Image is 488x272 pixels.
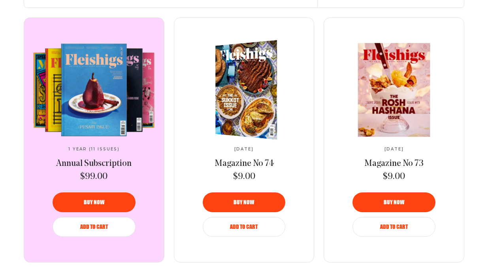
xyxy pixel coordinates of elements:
span: Magazine No 73 [364,159,424,168]
span: $9.00 [383,171,405,183]
span: Magazine No 74 [215,159,274,168]
button: Buy now [203,192,286,212]
span: $99.00 [80,171,107,183]
button: Add to Cart [352,217,435,237]
span: $9.00 [233,171,255,183]
a: Magazine No 74Magazine No 74 [178,43,310,137]
img: Magazine No 73 [328,43,460,137]
button: Buy now [53,192,136,212]
a: Annual Subscription [56,158,132,170]
button: Add to Cart [203,217,286,237]
button: Buy now [352,192,435,212]
span: Annual Subscription [56,159,132,168]
span: Buy now [234,200,254,205]
span: 1 Year (11 Issues) [68,147,120,152]
span: Add to Cart [80,224,108,230]
span: Add to Cart [230,224,258,230]
span: Add to Cart [380,224,408,230]
a: Magazine No 73 [364,158,424,170]
img: Magazine No 74 [194,37,307,142]
a: Annual SubscriptionAnnual Subscription [28,43,160,137]
span: [DATE] [234,147,254,152]
span: Buy now [84,200,104,205]
button: Add to Cart [53,217,136,237]
span: Buy now [384,200,404,205]
img: Annual Subscription [28,43,160,137]
span: [DATE] [384,147,404,152]
a: Magazine No 73Magazine No 73 [328,43,460,137]
a: Magazine No 74 [215,158,274,170]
